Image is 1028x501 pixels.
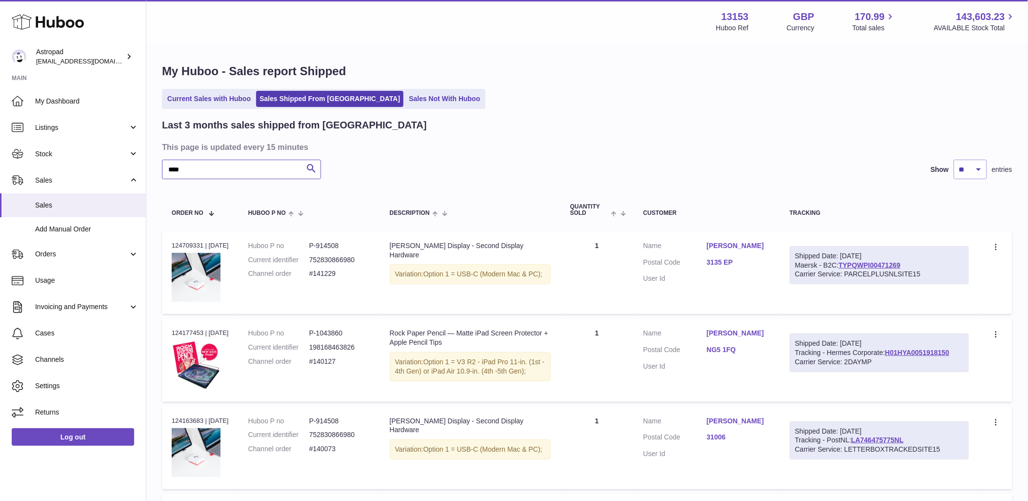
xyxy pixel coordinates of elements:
[793,10,814,23] strong: GBP
[423,270,543,278] span: Option 1 = USB-C (Modern Mac & PC);
[35,250,128,259] span: Orders
[36,47,124,66] div: Astropad
[309,343,370,352] dd: 198168463826
[722,10,749,23] strong: 13153
[309,417,370,426] dd: P-914508
[309,241,370,250] dd: P-914508
[248,329,309,338] dt: Huboo P no
[35,149,128,159] span: Stock
[570,204,609,216] span: Quantity Sold
[35,381,139,391] span: Settings
[248,255,309,265] dt: Current identifier
[172,417,229,425] div: 124163683 | [DATE]
[992,165,1012,174] span: entries
[309,255,370,265] dd: 752830866980
[12,428,134,446] a: Log out
[561,319,634,401] td: 1
[707,345,770,355] a: NG5 1FQ
[35,276,139,285] span: Usage
[644,329,707,340] dt: Name
[795,251,964,261] div: Shipped Date: [DATE]
[795,445,964,454] div: Carrier Service: LETTERBOXTRACKEDSITE15
[852,23,896,33] span: Total sales
[390,417,551,435] div: [PERSON_NAME] Display - Second Display Hardware
[707,258,770,267] a: 3135 EP
[405,91,484,107] a: Sales Not With Huboo
[12,49,26,64] img: internalAdmin-13153@internal.huboo.com
[35,329,139,338] span: Cases
[790,334,969,372] div: Tracking - Hermes Corporate:
[390,264,551,284] div: Variation:
[561,231,634,314] td: 1
[248,417,309,426] dt: Huboo P no
[164,91,254,107] a: Current Sales with Huboo
[309,444,370,454] dd: #140073
[707,329,770,338] a: [PERSON_NAME]
[795,270,964,279] div: Carrier Service: PARCELPLUSNLSITE15
[35,201,139,210] span: Sales
[644,362,707,371] dt: User Id
[172,210,203,216] span: Order No
[644,345,707,357] dt: Postal Code
[172,341,221,390] img: 2025-IPADS.jpg
[934,10,1016,33] a: 143,603.23 AVAILABLE Stock Total
[795,357,964,367] div: Carrier Service: 2DAYMP
[852,10,896,33] a: 170.99 Total sales
[795,427,964,436] div: Shipped Date: [DATE]
[172,428,221,477] img: MattRonge_r2_MSP20255.jpg
[851,436,904,444] a: LA746475775NL
[644,258,707,270] dt: Postal Code
[644,210,770,216] div: Customer
[248,210,286,216] span: Huboo P no
[934,23,1016,33] span: AVAILABLE Stock Total
[390,439,551,459] div: Variation:
[172,329,229,337] div: 124177453 | [DATE]
[395,358,545,375] span: Option 1 = V3 R2 - iPad Pro 11-in. (1st - 4th Gen) or iPad Air 10.9-in. (4th -5th Gen);
[561,407,634,489] td: 1
[423,445,543,453] span: Option 1 = USB-C (Modern Mac & PC);
[390,329,551,347] div: Rock Paper Pencil — Matte iPad Screen Protector + Apple Pencil Tips
[35,408,139,417] span: Returns
[172,253,221,302] img: MattRonge_r2_MSP20255.jpg
[162,119,427,132] h2: Last 3 months sales shipped from [GEOGRAPHIC_DATA]
[790,421,969,460] div: Tracking - PostNL:
[309,269,370,278] dd: #141229
[248,444,309,454] dt: Channel order
[931,165,949,174] label: Show
[855,10,885,23] span: 170.99
[390,210,430,216] span: Description
[248,357,309,366] dt: Channel order
[787,23,815,33] div: Currency
[644,274,707,283] dt: User Id
[707,433,770,442] a: 31006
[35,176,128,185] span: Sales
[790,210,969,216] div: Tracking
[839,261,901,269] a: TYPQWPI00471269
[390,352,551,381] div: Variation:
[162,142,1010,152] h3: This page is updated every 15 minutes
[309,357,370,366] dd: #140127
[716,23,749,33] div: Huboo Ref
[35,225,139,234] span: Add Manual Order
[35,97,139,106] span: My Dashboard
[256,91,403,107] a: Sales Shipped From [GEOGRAPHIC_DATA]
[248,430,309,439] dt: Current identifier
[707,241,770,250] a: [PERSON_NAME]
[162,63,1012,79] h1: My Huboo - Sales report Shipped
[644,449,707,459] dt: User Id
[644,417,707,428] dt: Name
[35,355,139,364] span: Channels
[36,57,143,65] span: [EMAIL_ADDRESS][DOMAIN_NAME]
[644,433,707,444] dt: Postal Code
[390,241,551,260] div: [PERSON_NAME] Display - Second Display Hardware
[309,430,370,439] dd: 752830866980
[795,339,964,348] div: Shipped Date: [DATE]
[956,10,1005,23] span: 143,603.23
[172,241,229,250] div: 124709331 | [DATE]
[790,246,969,285] div: Maersk - B2C:
[248,269,309,278] dt: Channel order
[35,302,128,312] span: Invoicing and Payments
[707,417,770,426] a: [PERSON_NAME]
[885,349,949,356] a: H01HYA0051918150
[644,241,707,253] dt: Name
